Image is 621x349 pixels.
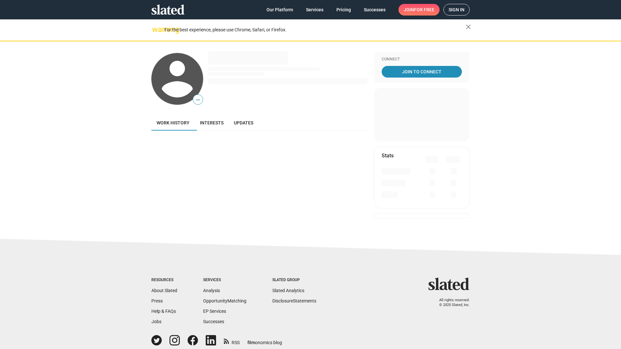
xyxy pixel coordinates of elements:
div: Connect [382,57,462,62]
a: Joinfor free [398,4,440,16]
a: EP Services [203,309,226,314]
a: Pricing [331,4,356,16]
a: Slated Analytics [272,288,304,293]
a: Successes [359,4,391,16]
div: For the best experience, please use Chrome, Safari, or Firefox. [164,26,466,34]
span: Work history [157,120,190,125]
a: DisclosureStatements [272,298,316,303]
mat-card-title: Stats [382,152,394,159]
a: Press [151,298,163,303]
mat-icon: warning [152,26,160,33]
span: Successes [364,4,386,16]
a: Sign in [443,4,470,16]
a: RSS [224,336,240,346]
a: Jobs [151,319,161,324]
span: for free [414,4,434,16]
a: filmonomics blog [247,334,282,346]
a: OpportunityMatching [203,298,246,303]
span: film [247,340,255,345]
a: Help & FAQs [151,309,176,314]
a: Analysis [203,288,220,293]
span: Sign in [449,4,464,15]
span: — [193,96,203,104]
mat-icon: close [464,23,472,31]
span: Interests [200,120,223,125]
a: Join To Connect [382,66,462,78]
div: Services [203,278,246,283]
div: Resources [151,278,177,283]
a: Updates [229,115,258,131]
span: Services [306,4,323,16]
span: Updates [234,120,253,125]
p: All rights reserved. © 2025 Slated, Inc. [432,298,470,307]
a: Successes [203,319,224,324]
span: Join To Connect [383,66,461,78]
a: Work history [151,115,195,131]
span: Our Platform [267,4,293,16]
a: About Slated [151,288,177,293]
a: Services [301,4,329,16]
div: Slated Group [272,278,316,283]
a: Interests [195,115,229,131]
a: Our Platform [261,4,298,16]
span: Pricing [336,4,351,16]
span: Join [404,4,434,16]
